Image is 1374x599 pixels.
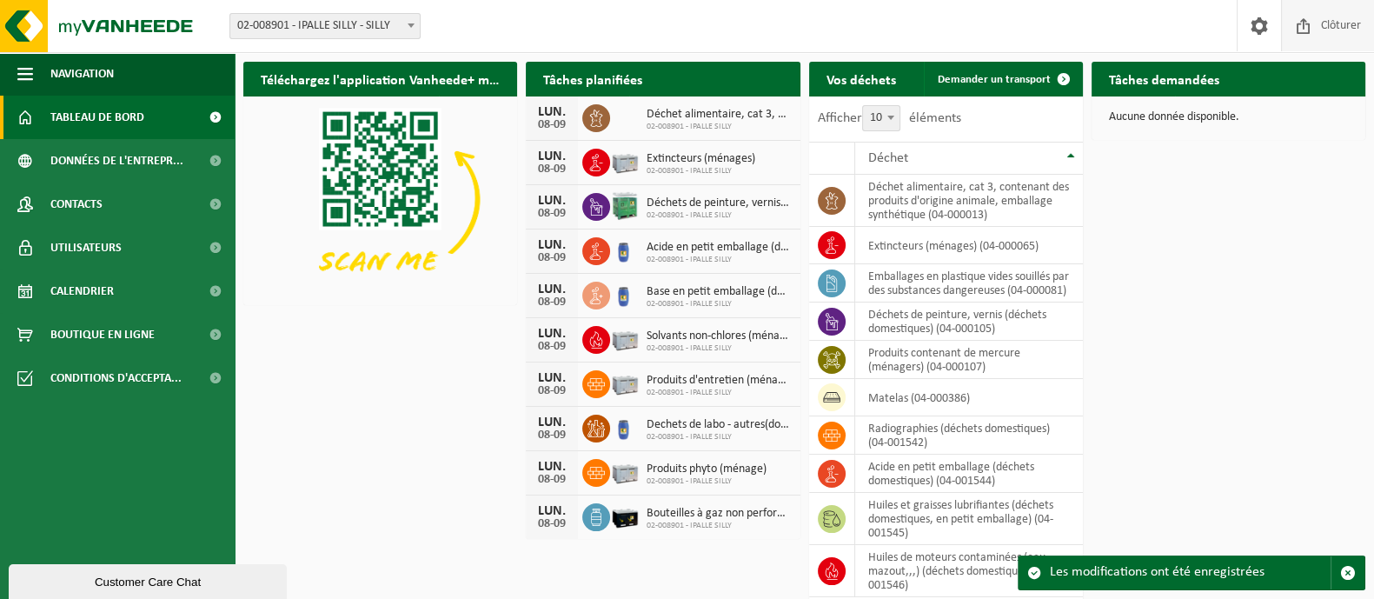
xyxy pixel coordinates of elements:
[938,74,1051,85] span: Demander un transport
[50,139,183,183] span: Données de l'entrepr...
[855,493,1083,545] td: huiles et graisses lubrifiantes (déchets domestiques, en petit emballage) (04-001545)
[863,106,899,130] span: 10
[647,152,755,166] span: Extincteurs (ménages)
[647,166,755,176] span: 02-008901 - IPALLE SILLY
[647,122,791,132] span: 02-008901 - IPALLE SILLY
[1092,62,1237,96] h2: Tâches demandées
[855,455,1083,493] td: acide en petit emballage (déchets domestiques) (04-001544)
[610,456,640,486] img: PB-LB-0680-HPE-GY-11
[610,279,640,309] img: LP-OT-00060-HPE-21
[610,146,640,176] img: PB-LB-0680-HPE-GY-11
[610,501,640,530] img: PB-LB-0680-HPE-BK-11
[868,151,908,165] span: Déchet
[534,327,569,341] div: LUN.
[534,385,569,397] div: 08-09
[647,285,791,299] span: Base en petit emballage (déchets domestiques)
[534,371,569,385] div: LUN.
[924,62,1081,97] a: Demander un transport
[610,368,640,397] img: PB-LB-0680-HPE-GY-11
[534,474,569,486] div: 08-09
[855,545,1083,597] td: huiles de moteurs contaminées (eau, mazout,,,) (déchets domestiques) (04-001546)
[855,341,1083,379] td: produits contenant de mercure (ménagers) (04-000107)
[855,379,1083,416] td: matelas (04-000386)
[862,105,900,131] span: 10
[647,432,791,443] span: 02-008901 - IPALLE SILLY
[9,561,290,599] iframe: chat widget
[647,388,791,398] span: 02-008901 - IPALLE SILLY
[610,412,640,442] img: LP-OT-00060-HPE-21
[229,13,421,39] span: 02-008901 - IPALLE SILLY - SILLY
[243,97,517,302] img: Download de VHEPlus App
[50,226,122,270] span: Utilisateurs
[534,208,569,220] div: 08-09
[243,62,517,96] h2: Téléchargez l'application Vanheede+ maintenant!
[534,119,569,131] div: 08-09
[534,283,569,296] div: LUN.
[50,356,182,400] span: Conditions d'accepta...
[647,343,791,354] span: 02-008901 - IPALLE SILLY
[855,303,1083,341] td: déchets de peinture, vernis (déchets domestiques) (04-000105)
[50,313,155,356] span: Boutique en ligne
[610,190,640,222] img: PB-HB-1400-HPE-GN-11
[1050,556,1331,589] div: Les modifications ont été enregistrées
[534,105,569,119] div: LUN.
[50,52,114,96] span: Navigation
[534,341,569,353] div: 08-09
[534,150,569,163] div: LUN.
[855,264,1083,303] td: emballages en plastique vides souillés par des substances dangereuses (04-000081)
[855,175,1083,227] td: déchet alimentaire, cat 3, contenant des produits d'origine animale, emballage synthétique (04-00...
[50,96,144,139] span: Tableau de bord
[647,521,791,531] span: 02-008901 - IPALLE SILLY
[526,62,660,96] h2: Tâches planifiées
[647,418,791,432] span: Dechets de labo - autres(domestique)
[534,429,569,442] div: 08-09
[647,299,791,309] span: 02-008901 - IPALLE SILLY
[610,323,640,353] img: PB-LB-0680-HPE-GY-11
[647,329,791,343] span: Solvants non-chlores (ménagers)
[855,416,1083,455] td: Radiographies (déchets domestiques) (04-001542)
[534,416,569,429] div: LUN.
[647,476,767,487] span: 02-008901 - IPALLE SILLY
[534,252,569,264] div: 08-09
[647,255,791,265] span: 02-008901 - IPALLE SILLY
[230,14,420,38] span: 02-008901 - IPALLE SILLY - SILLY
[809,62,913,96] h2: Vos déchets
[818,111,961,125] label: Afficher éléments
[534,238,569,252] div: LUN.
[534,296,569,309] div: 08-09
[1109,111,1348,123] p: Aucune donnée disponible.
[647,241,791,255] span: Acide en petit emballage (déchets domestiques)
[647,374,791,388] span: Produits d'entretien (ménagers)
[534,194,569,208] div: LUN.
[647,507,791,521] span: Bouteilles à gaz non perforées à usage unique (domestique)
[534,460,569,474] div: LUN.
[534,504,569,518] div: LUN.
[647,196,791,210] span: Déchets de peinture, vernis (déchets domestiques)
[855,227,1083,264] td: extincteurs (ménages) (04-000065)
[647,463,767,476] span: Produits phyto (ménage)
[50,270,114,313] span: Calendrier
[647,210,791,221] span: 02-008901 - IPALLE SILLY
[647,108,791,122] span: Déchet alimentaire, cat 3, contenant des produits d'origine animale, emballage s...
[534,518,569,530] div: 08-09
[50,183,103,226] span: Contacts
[610,235,640,264] img: LP-OT-00060-HPE-21
[534,163,569,176] div: 08-09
